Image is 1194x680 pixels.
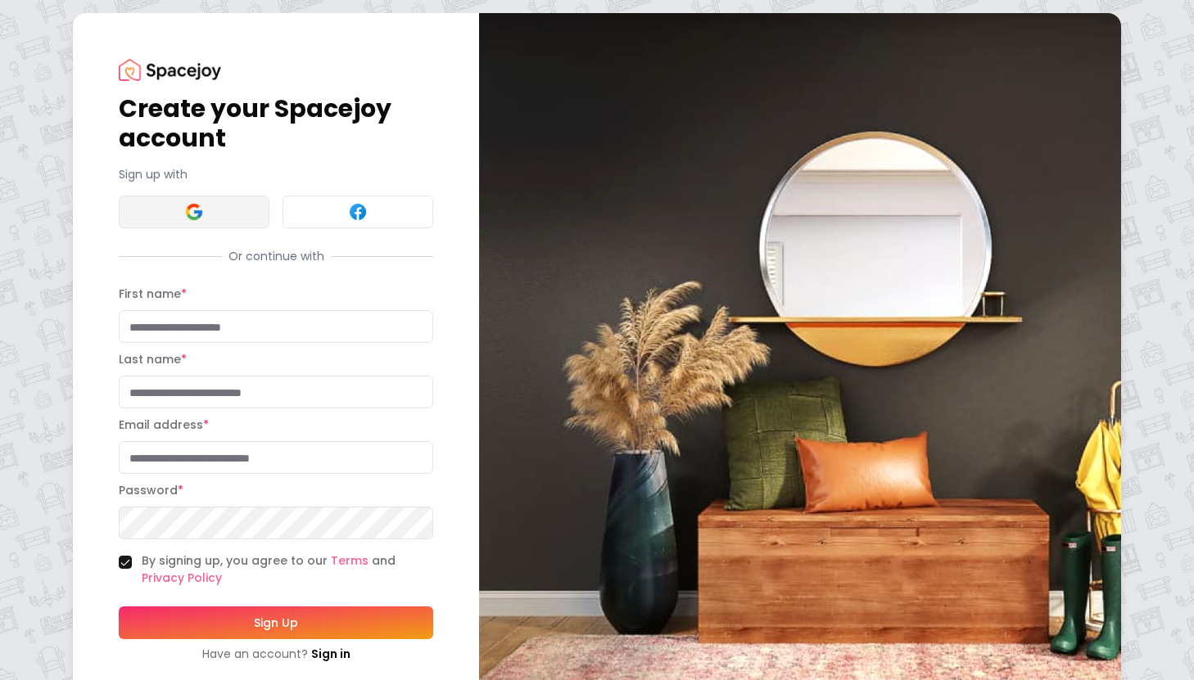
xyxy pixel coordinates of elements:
span: Or continue with [222,248,331,264]
p: Sign up with [119,166,433,182]
a: Sign in [311,646,351,662]
button: Sign Up [119,606,433,639]
div: Have an account? [119,646,433,662]
img: Google signin [184,202,204,222]
label: Email address [119,417,209,433]
label: By signing up, you agree to our and [142,552,433,587]
a: Terms [331,552,369,569]
a: Privacy Policy [142,570,222,586]
label: Last name [119,351,187,367]
img: Facebook signin [348,202,368,222]
img: Spacejoy Logo [119,59,221,81]
label: Password [119,482,183,498]
label: First name [119,286,187,302]
h1: Create your Spacejoy account [119,94,433,153]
